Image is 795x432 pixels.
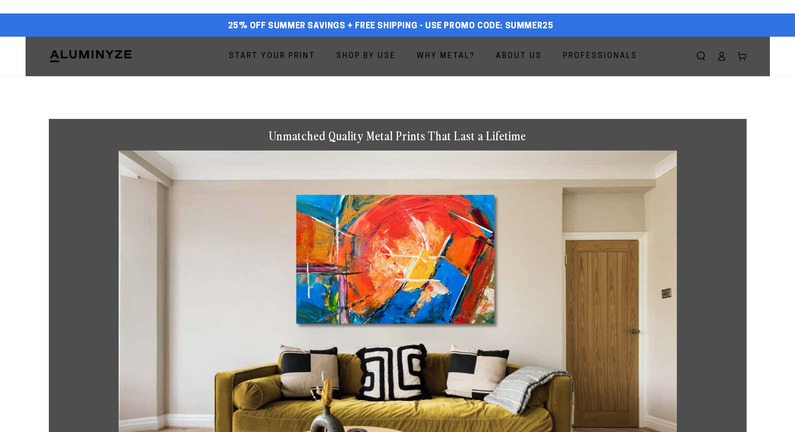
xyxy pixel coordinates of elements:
[49,49,133,63] img: Aluminyze
[563,50,637,63] span: Professionals
[496,50,542,63] span: About Us
[222,44,322,69] a: Start Your Print
[329,44,403,69] a: Shop By Use
[417,50,475,63] span: Why Metal?
[49,76,747,100] h1: Metal Prints
[691,46,711,66] summary: Search our site
[229,50,315,63] span: Start Your Print
[556,44,644,69] a: Professionals
[228,21,554,32] span: 25% off Summer Savings + Free Shipping - Use Promo Code: SUMMER25
[119,128,677,144] h1: Unmatched Quality Metal Prints That Last a Lifetime
[489,44,549,69] a: About Us
[410,44,482,69] a: Why Metal?
[336,50,396,63] span: Shop By Use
